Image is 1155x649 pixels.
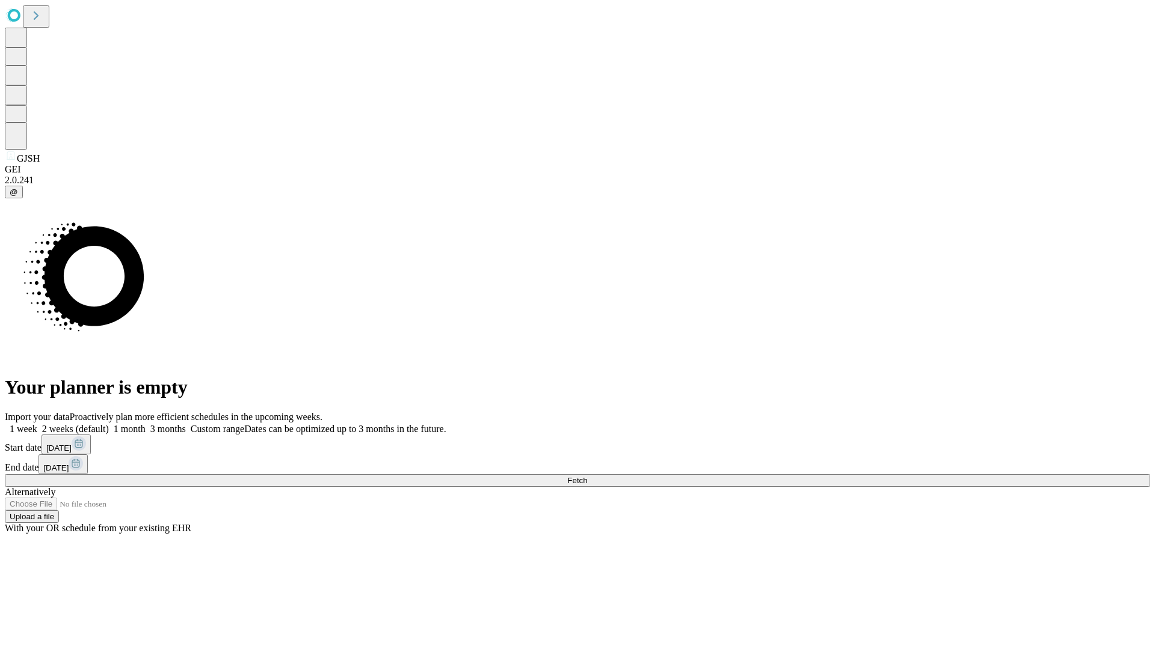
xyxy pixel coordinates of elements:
span: 1 week [10,424,37,434]
div: 2.0.241 [5,175,1150,186]
span: @ [10,187,18,197]
span: [DATE] [43,463,69,472]
div: End date [5,454,1150,474]
span: Alternatively [5,487,55,497]
button: [DATE] [38,454,88,474]
span: Proactively plan more efficient schedules in the upcoming weeks. [70,412,322,422]
span: GJSH [17,153,40,163]
span: 3 months [150,424,186,434]
span: Dates can be optimized up to 3 months in the future. [244,424,446,434]
button: Fetch [5,474,1150,487]
div: GEI [5,164,1150,175]
button: [DATE] [42,434,91,454]
span: Fetch [567,476,587,485]
div: Start date [5,434,1150,454]
button: @ [5,186,23,198]
span: With your OR schedule from your existing EHR [5,523,191,533]
button: Upload a file [5,510,59,523]
span: [DATE] [46,443,72,452]
span: Import your data [5,412,70,422]
span: Custom range [191,424,244,434]
span: 2 weeks (default) [42,424,109,434]
h1: Your planner is empty [5,376,1150,398]
span: 1 month [114,424,146,434]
